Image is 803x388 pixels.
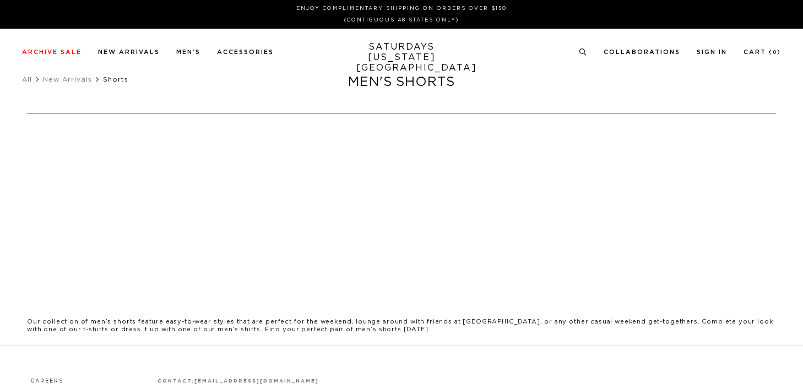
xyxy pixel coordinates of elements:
[158,379,195,384] strong: contact:
[773,50,777,55] small: 0
[604,49,680,55] a: Collaborations
[22,76,32,83] a: All
[103,76,128,83] span: Shorts
[22,49,82,55] a: Archive Sale
[194,379,318,384] a: [EMAIL_ADDRESS][DOMAIN_NAME]
[176,49,200,55] a: Men's
[744,49,781,55] a: Cart (0)
[26,4,777,13] p: Enjoy Complimentary Shipping on Orders Over $150
[31,379,63,384] a: Careers
[16,307,787,345] div: Our collection of men’s shorts feature easy-to-wear styles that are perfect for the weekend, loun...
[43,76,92,83] a: New Arrivals
[356,42,447,73] a: SATURDAYS[US_STATE][GEOGRAPHIC_DATA]
[697,49,727,55] a: Sign In
[217,49,274,55] a: Accessories
[98,49,160,55] a: New Arrivals
[26,16,777,24] p: (Contiguous 48 States Only)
